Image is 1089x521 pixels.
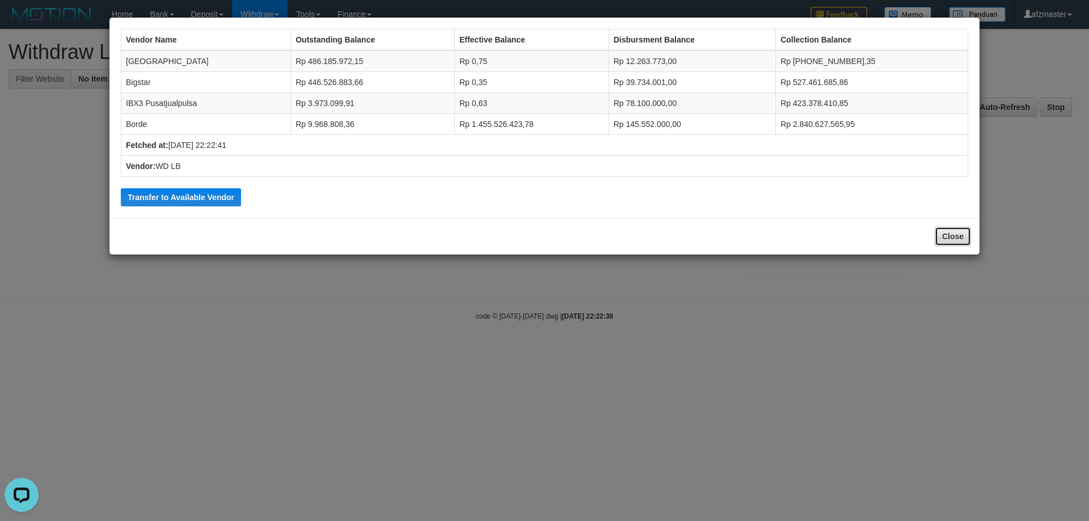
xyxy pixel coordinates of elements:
[121,72,291,93] td: Bigstar
[121,156,968,177] td: WD LB
[5,5,39,39] button: Open LiveChat chat widget
[776,93,968,114] td: Rp 423.378.410,85
[291,114,455,135] td: Rp 9.968.808,36
[291,93,455,114] td: Rp 3.973.099,91
[454,93,609,114] td: Rp 0,63
[935,227,971,246] button: Close
[454,114,609,135] td: Rp 1.455.526.423,78
[776,72,968,93] td: Rp 527.461.685,86
[776,29,968,51] th: Collection Balance
[121,29,291,51] th: Vendor Name
[291,50,455,72] td: Rp 486.185.972,15
[126,141,168,150] b: Fetched at:
[776,50,968,72] td: Rp [PHONE_NUMBER],35
[291,72,455,93] td: Rp 446.526.883,66
[291,29,455,51] th: Outstanding Balance
[609,50,776,72] td: Rp 12.263.773,00
[454,72,609,93] td: Rp 0,35
[609,93,776,114] td: Rp 78.100.000,00
[776,114,968,135] td: Rp 2.840.627.565,95
[121,93,291,114] td: IBX3 Pusatjualpulsa
[121,50,291,72] td: [GEOGRAPHIC_DATA]
[609,114,776,135] td: Rp 145.552.000,00
[121,135,968,156] td: [DATE] 22:22:41
[454,50,609,72] td: Rp 0,75
[454,29,609,51] th: Effective Balance
[609,29,776,51] th: Disbursment Balance
[121,188,241,206] button: Transfer to Available Vendor
[121,114,291,135] td: Borde
[126,162,155,171] b: Vendor:
[609,72,776,93] td: Rp 39.734.001,00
